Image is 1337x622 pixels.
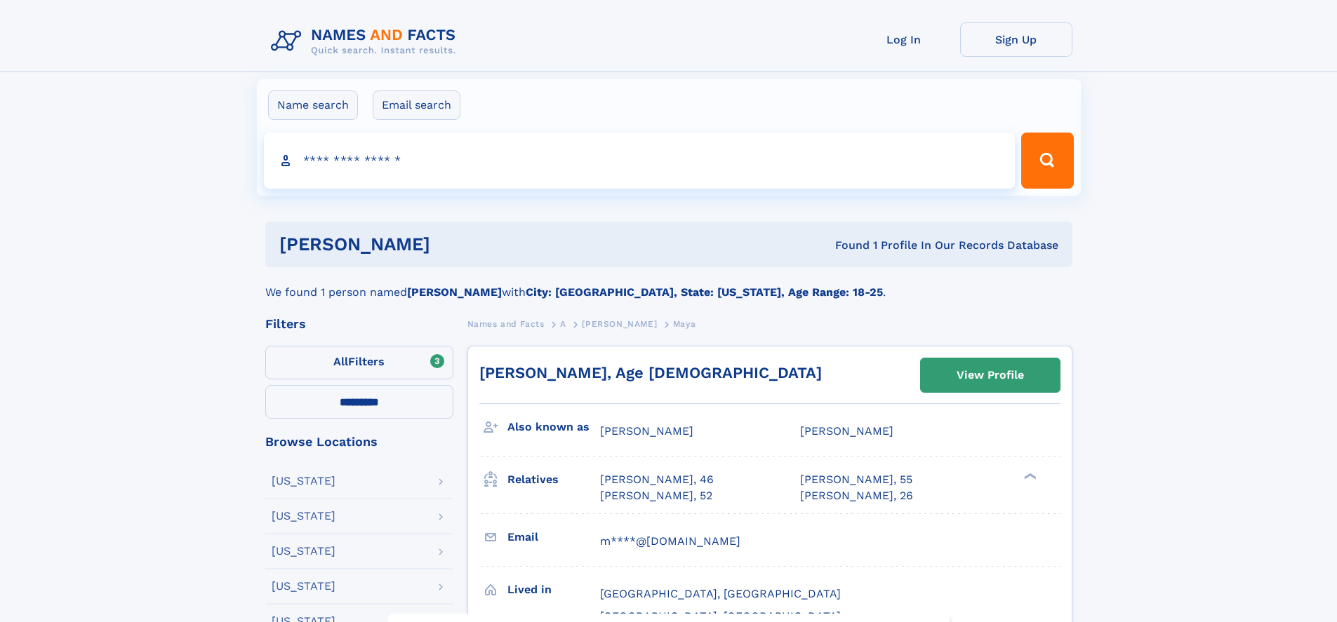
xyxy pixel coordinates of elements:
h3: Relatives [507,468,600,492]
a: [PERSON_NAME], Age [DEMOGRAPHIC_DATA] [479,364,822,381]
div: [US_STATE] [272,511,335,522]
div: Found 1 Profile In Our Records Database [632,238,1058,253]
a: Log In [848,22,960,57]
div: View Profile [957,359,1024,391]
a: [PERSON_NAME], 26 [800,488,913,503]
a: [PERSON_NAME], 46 [600,472,714,487]
h3: Also known as [507,415,600,439]
h3: Email [507,525,600,549]
input: search input [264,133,1016,189]
span: [PERSON_NAME] [600,424,693,438]
b: City: [GEOGRAPHIC_DATA], State: [US_STATE], Age Range: 18-25 [526,285,883,299]
a: A [560,315,566,332]
div: [US_STATE] [272,581,335,592]
a: [PERSON_NAME], 52 [600,488,712,503]
span: Maya [673,319,696,329]
div: [US_STATE] [272,546,335,557]
a: Names and Facts [467,315,545,332]
label: Email search [373,90,460,120]
span: [PERSON_NAME] [800,424,893,438]
span: All [333,355,348,368]
span: [PERSON_NAME] [582,319,657,329]
div: Filters [265,318,453,330]
span: A [560,319,566,329]
a: [PERSON_NAME] [582,315,657,332]
button: Search Button [1021,133,1073,189]
a: Sign Up [960,22,1072,57]
span: [GEOGRAPHIC_DATA], [GEOGRAPHIC_DATA] [600,587,841,600]
img: Logo Names and Facts [265,22,467,60]
a: [PERSON_NAME], 55 [800,472,912,487]
div: Browse Locations [265,435,453,448]
b: [PERSON_NAME] [407,285,502,299]
a: View Profile [921,358,1060,392]
div: [US_STATE] [272,475,335,487]
div: ❯ [1020,472,1037,481]
label: Name search [268,90,358,120]
label: Filters [265,346,453,379]
h3: Lived in [507,578,600,602]
h1: [PERSON_NAME] [279,236,633,253]
div: We found 1 person named with . [265,267,1072,301]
